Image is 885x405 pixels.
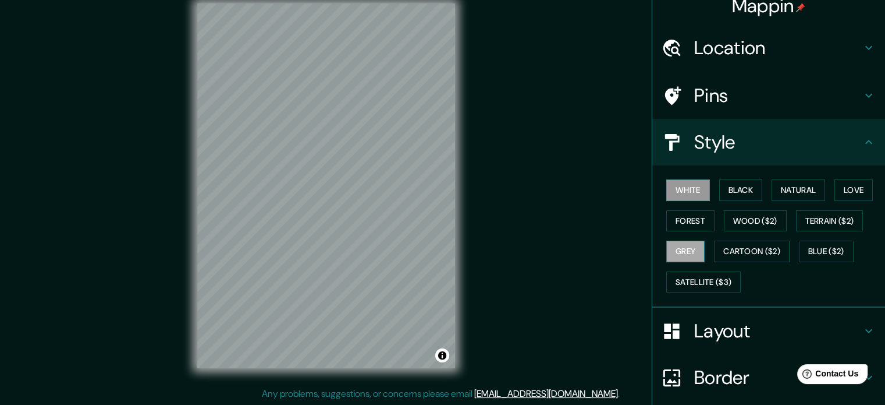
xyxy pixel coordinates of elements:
[652,72,885,119] div: Pins
[694,319,862,343] h4: Layout
[652,308,885,354] div: Layout
[262,387,620,401] p: Any problems, suggestions, or concerns please email .
[666,241,705,262] button: Grey
[772,179,825,201] button: Natural
[652,354,885,401] div: Border
[799,241,854,262] button: Blue ($2)
[694,131,862,154] h4: Style
[796,3,805,12] img: pin-icon.png
[474,388,618,400] a: [EMAIL_ADDRESS][DOMAIN_NAME]
[694,36,862,59] h4: Location
[666,210,715,232] button: Forest
[724,210,787,232] button: Wood ($2)
[652,24,885,71] div: Location
[620,387,621,401] div: .
[719,179,763,201] button: Black
[666,272,741,293] button: Satellite ($3)
[834,179,873,201] button: Love
[666,179,710,201] button: White
[435,348,449,362] button: Toggle attribution
[694,366,862,389] h4: Border
[781,360,872,392] iframe: Help widget launcher
[796,210,863,232] button: Terrain ($2)
[197,3,455,368] canvas: Map
[714,241,790,262] button: Cartoon ($2)
[694,84,862,107] h4: Pins
[652,119,885,165] div: Style
[621,387,624,401] div: .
